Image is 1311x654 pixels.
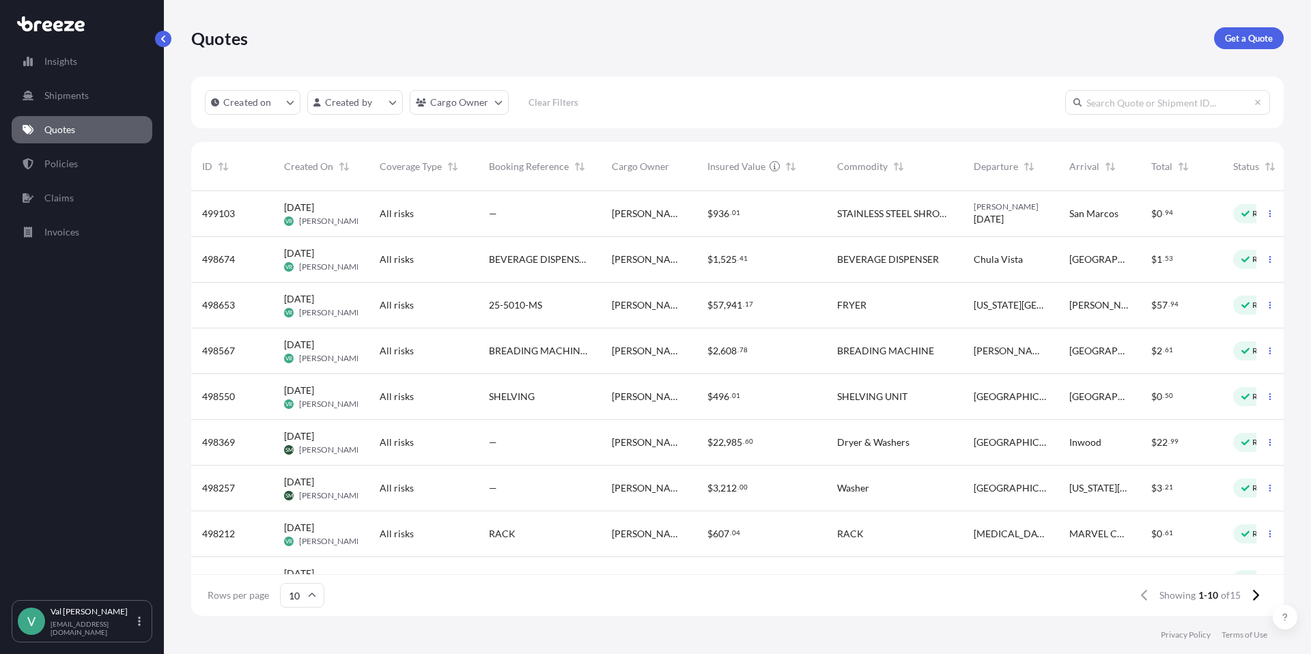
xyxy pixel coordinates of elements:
[713,300,724,310] span: 57
[202,207,235,221] span: 499103
[380,344,414,358] span: All risks
[707,255,713,264] span: $
[1069,436,1101,449] span: Inwood
[720,255,737,264] span: 525
[284,246,314,260] span: [DATE]
[380,527,414,541] span: All risks
[713,346,718,356] span: 2
[1252,437,1275,448] p: Ready
[1157,438,1168,447] span: 22
[285,352,292,365] span: VR
[1069,390,1129,403] span: [GEOGRAPHIC_DATA]
[837,298,866,312] span: FRYER
[380,253,414,266] span: All risks
[732,530,740,535] span: 04
[1165,393,1173,398] span: 50
[837,253,939,266] span: BEVERAGE DISPENSER
[285,443,293,457] span: SM
[1157,392,1162,401] span: 0
[1069,344,1129,358] span: [GEOGRAPHIC_DATA]
[1252,391,1275,402] p: Ready
[12,48,152,75] a: Insights
[12,82,152,109] a: Shipments
[713,529,729,539] span: 607
[974,160,1018,173] span: Departure
[285,214,292,228] span: VR
[1165,256,1173,261] span: 53
[1252,208,1275,219] p: Ready
[730,393,731,398] span: .
[1163,485,1164,489] span: .
[707,346,713,356] span: $
[1262,158,1278,175] button: Sort
[713,483,718,493] span: 3
[1163,347,1164,352] span: .
[1151,529,1157,539] span: $
[202,253,235,266] span: 498674
[380,390,414,403] span: All risks
[1163,530,1164,535] span: .
[730,210,731,215] span: .
[202,481,235,495] span: 498257
[612,573,686,586] span: [PERSON_NAME] Logistics
[307,90,403,115] button: createdBy Filter options
[612,253,686,266] span: [PERSON_NAME] Logistics
[1165,485,1173,489] span: 21
[739,256,748,261] span: 41
[445,158,461,175] button: Sort
[974,201,1047,212] span: [PERSON_NAME]
[612,298,686,312] span: [PERSON_NAME] Logistics
[713,255,718,264] span: 1
[1065,90,1270,115] input: Search Quote or Shipment ID...
[489,344,590,358] span: BREADING MACHING FOR GREAT LAKES
[745,302,753,307] span: 17
[612,344,686,358] span: [PERSON_NAME] Logistics
[743,439,744,444] span: .
[713,392,729,401] span: 496
[720,483,737,493] span: 212
[707,438,713,447] span: $
[1069,527,1129,541] span: MARVEL CAV PK
[410,90,509,115] button: cargoOwner Filter options
[1021,158,1037,175] button: Sort
[718,346,720,356] span: ,
[1151,209,1157,218] span: $
[27,614,36,628] span: V
[720,346,737,356] span: 608
[837,573,859,586] span: SINK
[51,606,135,617] p: Val [PERSON_NAME]
[612,481,686,495] span: [PERSON_NAME] Logistics
[1252,345,1275,356] p: Ready
[713,209,729,218] span: 936
[489,436,497,449] span: —
[202,436,235,449] span: 498369
[205,90,300,115] button: createdOn Filter options
[336,158,352,175] button: Sort
[1151,160,1172,173] span: Total
[1165,210,1173,215] span: 94
[1151,346,1157,356] span: $
[380,481,414,495] span: All risks
[202,390,235,403] span: 498550
[612,527,686,541] span: [PERSON_NAME] Logistics
[299,444,364,455] span: [PERSON_NAME]
[489,481,497,495] span: —
[974,298,1047,312] span: [US_STATE][GEOGRAPHIC_DATA]
[837,436,910,449] span: Dryer & Washers
[1198,588,1218,602] span: 1-10
[974,344,1047,358] span: [PERSON_NAME]
[1163,256,1164,261] span: .
[299,399,364,410] span: [PERSON_NAME]
[1161,629,1211,640] a: Privacy Policy
[837,390,907,403] span: SHELVING UNIT
[783,158,799,175] button: Sort
[12,218,152,246] a: Invoices
[285,260,292,274] span: VR
[1151,300,1157,310] span: $
[202,298,235,312] span: 498653
[284,475,314,489] span: [DATE]
[1170,439,1179,444] span: 99
[284,160,333,173] span: Created On
[1252,300,1275,311] p: Ready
